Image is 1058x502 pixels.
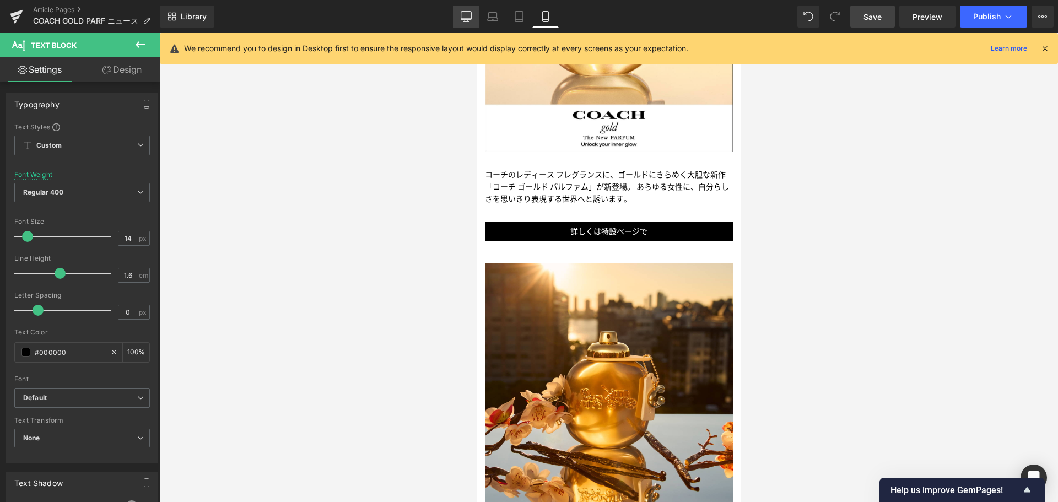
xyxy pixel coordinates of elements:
button: Show survey - Help us improve GemPages! [890,483,1034,496]
button: Publish [960,6,1027,28]
button: More [1032,6,1054,28]
b: Custom [36,141,62,150]
span: Library [181,12,207,21]
div: Typography [14,94,60,109]
div: Letter Spacing [14,292,150,299]
a: Tablet [506,6,532,28]
a: Design [82,57,162,82]
div: Line Height [14,255,150,262]
b: Regular 400 [23,188,64,196]
div: Open Intercom Messenger [1021,465,1047,491]
span: Save [863,11,882,23]
div: Text Shadow [14,472,63,488]
span: px [139,235,148,242]
a: Preview [899,6,956,28]
div: Font Size [14,218,150,225]
button: Undo [797,6,819,28]
span: px [139,309,148,316]
span: Help us improve GemPages! [890,485,1021,495]
span: Text Block [31,41,77,50]
div: Text Color [14,328,150,336]
span: 詳しくは特設ページで [94,194,171,203]
span: Publish [973,12,1001,21]
span: em [139,272,148,279]
div: Text Styles [14,122,150,131]
a: 詳しくは特設ページで [8,189,256,208]
button: Redo [824,6,846,28]
p: We recommend you to design in Desktop first to ensure the responsive layout would display correct... [184,42,688,55]
a: Learn more [986,42,1032,55]
div: % [123,343,149,362]
span: Preview [913,11,942,23]
a: Laptop [479,6,506,28]
input: Color [35,346,105,358]
span: COACH GOLD PARF ニュース [33,17,138,25]
div: Font Weight [14,171,52,179]
b: None [23,434,40,442]
a: Desktop [453,6,479,28]
p: コーチのレディース フレグランスに、ゴールドにきらめく大胆な新作「コーチ ゴールド パルファム」が新登場。 あらゆる女性に、自分らしさを思いきり表現する世界へと誘います。 [8,136,256,172]
div: Text Transform [14,417,150,424]
i: Default [23,393,47,403]
a: New Library [160,6,214,28]
a: Mobile [532,6,559,28]
div: Font [14,375,150,383]
a: Article Pages [33,6,160,14]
